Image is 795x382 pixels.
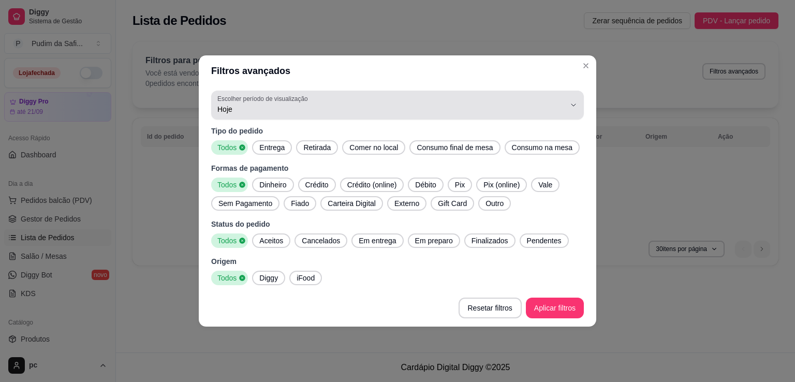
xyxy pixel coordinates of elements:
span: Fiado [287,198,313,209]
button: Resetar filtros [459,298,522,318]
button: Pix (online) [476,178,527,192]
button: Todos [211,178,248,192]
span: Externo [390,198,423,209]
label: Escolher período de visualização [217,94,311,103]
button: Externo [387,196,426,211]
span: Todos [213,236,239,246]
button: Diggy [252,271,285,285]
span: Crédito (online) [343,180,401,190]
span: Finalizados [467,236,512,246]
span: Comer no local [345,142,402,153]
span: Gift Card [434,198,471,209]
button: Todos [211,140,248,155]
button: Todos [211,233,248,248]
button: Dinheiro [252,178,293,192]
button: Crédito (online) [340,178,404,192]
span: Pix (online) [479,180,524,190]
span: Consumo na mesa [508,142,577,153]
span: Diggy [255,273,282,283]
button: Escolher período de visualizaçãoHoje [211,91,584,120]
button: iFood [289,271,322,285]
span: Sem Pagamento [214,198,276,209]
span: Retirada [299,142,335,153]
span: Carteira Digital [323,198,380,209]
button: Fiado [284,196,316,211]
p: Status do pedido [211,219,584,229]
span: Pix [451,180,469,190]
p: Origem [211,256,584,267]
button: Vale [531,178,560,192]
button: Cancelados [295,233,347,248]
button: Gift Card [431,196,474,211]
span: Crédito [301,180,333,190]
p: Tipo do pedido [211,126,584,136]
button: Consumo na mesa [505,140,580,155]
button: Finalizados [464,233,516,248]
button: Consumo final de mesa [409,140,500,155]
button: Sem Pagamento [211,196,279,211]
button: Outro [478,196,511,211]
p: Formas de pagamento [211,163,584,173]
header: Filtros avançados [199,55,596,86]
span: Aceitos [255,236,287,246]
span: Cancelados [298,236,344,246]
span: Todos [213,180,239,190]
button: Pendentes [520,233,569,248]
span: Hoje [217,104,565,114]
span: iFood [292,273,319,283]
span: Em entrega [355,236,400,246]
button: Débito [408,178,443,192]
span: Em preparo [411,236,457,246]
button: Todos [211,271,248,285]
button: Comer no local [342,140,405,155]
span: Entrega [255,142,289,153]
button: Carteira Digital [320,196,383,211]
button: Em preparo [408,233,460,248]
span: Débito [411,180,440,190]
button: Pix [448,178,472,192]
button: Entrega [252,140,292,155]
span: Vale [534,180,556,190]
span: Todos [213,273,239,283]
span: Pendentes [523,236,566,246]
button: Crédito [298,178,336,192]
span: Dinheiro [255,180,290,190]
button: Close [578,57,594,74]
button: Em entrega [351,233,403,248]
button: Retirada [296,140,338,155]
span: Outro [481,198,508,209]
span: Consumo final de mesa [413,142,497,153]
button: Aplicar filtros [526,298,584,318]
span: Todos [213,142,239,153]
button: Aceitos [252,233,290,248]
